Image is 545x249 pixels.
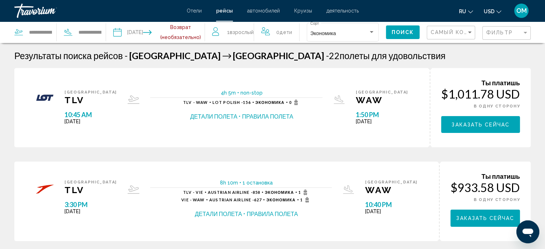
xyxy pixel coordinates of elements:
span: LOT Polish - [212,100,243,105]
div: $1,011.78 USD [441,87,520,101]
span: 156 [212,100,251,105]
span: TLV [64,185,117,195]
span: [GEOGRAPHIC_DATA] [356,90,408,95]
span: - [125,50,128,61]
a: Отели [187,8,202,14]
button: Детали полета [195,210,242,218]
span: 1:50 PM [356,111,408,119]
div: Ты платишь [450,172,520,180]
span: Дети [279,29,292,35]
span: [DATE] [365,209,417,214]
span: В ОДНУ СТОРОНУ [474,197,520,202]
button: Return date [143,21,205,43]
span: полеты для удовольствия [340,50,446,61]
span: В ОДНУ СТОРОНУ [474,104,520,109]
h1: Результаты поиска рейсов [14,50,123,61]
span: ru [459,9,466,14]
span: Заказать сейчас [451,122,510,128]
span: [DATE] [356,119,408,124]
span: Поиск [392,30,414,35]
span: TLV - VIE [183,190,203,195]
span: 1 [227,27,254,37]
span: Austrian Airline - [208,190,253,195]
span: USD [484,9,494,14]
button: Заказать сейчас [441,116,520,133]
span: Самый короткий рейс [431,29,508,35]
span: [DATE] [64,209,117,214]
span: 1 [300,197,311,203]
span: [GEOGRAPHIC_DATA] [64,180,117,185]
span: Фильтр [486,30,513,35]
button: Depart date: Sep 21, 2025 [113,21,143,43]
span: 10:40 PM [365,201,417,209]
span: WAW [356,95,408,105]
span: Austrian Airline - [209,197,254,202]
button: Change currency [484,6,501,16]
span: Экономика [310,30,336,36]
span: Экономика [266,197,295,202]
button: User Menu [512,3,531,18]
span: Экономика [255,100,285,105]
span: Взрослый [230,29,254,35]
a: Заказать сейчас [450,213,520,221]
span: 858 [208,190,260,195]
span: 8h 10m [220,180,238,186]
span: VIE - WAW [181,197,205,202]
span: 627 [209,197,262,202]
span: TLV - WAW [183,100,208,105]
span: Заказать сейчас [456,216,514,221]
button: Change language [459,6,473,16]
span: [GEOGRAPHIC_DATA] [233,50,324,61]
span: 0 [289,100,300,105]
span: WAW [365,185,417,195]
button: Правила полета [247,210,298,218]
a: Круизы [294,8,312,14]
span: [GEOGRAPHIC_DATA] [129,50,221,61]
iframe: Кнопка запуска окна обмена сообщениями [516,220,539,243]
a: деятельность [326,8,359,14]
span: 0 [276,27,292,37]
span: 1 остановка [243,180,273,186]
span: 3:30 PM [64,201,117,209]
span: OM [516,7,527,14]
a: рейсы [216,8,233,14]
button: Travelers: 1 adult, 0 children [205,21,299,43]
span: 10:45 AM [64,111,117,119]
span: [GEOGRAPHIC_DATA] [64,90,117,95]
div: Ты платишь [441,79,520,87]
mat-select: Sort by [431,30,473,36]
span: - [326,50,329,61]
button: Заказать сейчас [450,210,520,226]
a: Travorium [14,4,180,18]
button: Правила полета [242,112,293,120]
button: Filter [482,26,531,40]
span: Экономика [265,190,294,195]
span: [GEOGRAPHIC_DATA] [365,180,417,185]
div: $933.58 USD [450,180,520,195]
a: автомобилей [247,8,280,14]
span: 22 [326,50,340,61]
button: Поиск [386,25,420,39]
span: [DATE] [64,119,117,124]
a: Заказать сейчас [441,120,520,128]
span: 1 [298,190,310,195]
span: 4h 5m [221,90,236,96]
span: TLV [64,95,117,105]
span: non-stop [240,90,263,96]
button: Детали полета [190,112,238,120]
